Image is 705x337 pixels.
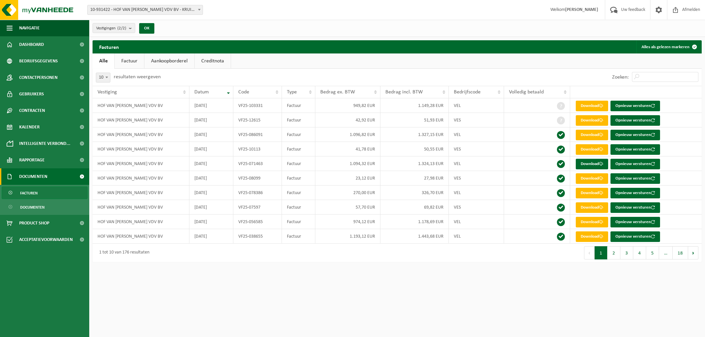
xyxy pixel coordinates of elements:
td: 27,98 EUR [380,171,449,185]
td: [DATE] [189,185,233,200]
td: 1.149,28 EUR [380,98,449,113]
a: Download [576,130,608,140]
a: Download [576,144,608,155]
span: Bedrag ex. BTW [320,89,355,95]
td: 1.443,68 EUR [380,229,449,244]
button: 5 [646,246,659,259]
td: VF25-038655 [233,229,282,244]
span: … [659,246,673,259]
button: 3 [620,246,633,259]
td: [DATE] [189,156,233,171]
td: VEL [449,185,504,200]
td: [DATE] [189,113,233,127]
span: Bedrag incl. BTW [385,89,423,95]
td: [DATE] [189,142,233,156]
button: OK [139,23,154,34]
a: Download [576,115,608,126]
td: VF25-12615 [233,113,282,127]
button: 1 [595,246,607,259]
strong: [PERSON_NAME] [565,7,598,12]
td: [DATE] [189,229,233,244]
span: Contracten [19,102,45,119]
td: 57,70 EUR [315,200,380,215]
button: Vestigingen(2/2) [93,23,135,33]
button: Opnieuw versturen [610,202,660,213]
span: 10-931422 - HOF VAN CLEVE- FLORIS VDV BV - KRUISEM [88,5,203,15]
td: VEL [449,229,504,244]
td: Factuur [282,113,316,127]
button: Opnieuw versturen [610,144,660,155]
td: HOF VAN [PERSON_NAME] VDV BV [93,229,189,244]
td: Factuur [282,200,316,215]
button: Opnieuw versturen [610,101,660,111]
span: 10-931422 - HOF VAN CLEVE- FLORIS VDV BV - KRUISEM [87,5,203,15]
span: Contactpersonen [19,69,58,86]
td: 42,92 EUR [315,113,380,127]
button: 4 [633,246,646,259]
td: 41,78 EUR [315,142,380,156]
button: 2 [607,246,620,259]
td: 1.193,12 EUR [315,229,380,244]
label: resultaten weergeven [114,74,161,80]
a: Download [576,231,608,242]
button: Alles als gelezen markeren [636,40,701,53]
span: Product Shop [19,215,49,231]
td: HOF VAN [PERSON_NAME] VDV BV [93,113,189,127]
td: [DATE] [189,98,233,113]
a: Download [576,217,608,227]
a: Alle [93,53,114,69]
td: [DATE] [189,200,233,215]
td: HOF VAN [PERSON_NAME] VDV BV [93,200,189,215]
div: 1 tot 10 van 176 resultaten [96,247,149,259]
td: [DATE] [189,127,233,142]
td: 69,82 EUR [380,200,449,215]
button: Opnieuw versturen [610,130,660,140]
button: Opnieuw versturen [610,217,660,227]
span: Volledig betaald [509,89,544,95]
button: Opnieuw versturen [610,159,660,169]
td: 949,82 EUR [315,98,380,113]
td: HOF VAN [PERSON_NAME] VDV BV [93,215,189,229]
td: VF25-056585 [233,215,282,229]
a: Download [576,101,608,111]
a: Download [576,202,608,213]
span: Navigatie [19,20,40,36]
td: Factuur [282,142,316,156]
td: VEL [449,215,504,229]
button: Previous [584,246,595,259]
td: VES [449,113,504,127]
button: Next [688,246,698,259]
td: 1.096,82 EUR [315,127,380,142]
td: 1.324,13 EUR [380,156,449,171]
a: Creditnota [195,53,231,69]
count: (2/2) [117,26,126,30]
span: Documenten [19,168,47,185]
td: VEL [449,156,504,171]
td: VF25-103331 [233,98,282,113]
td: HOF VAN [PERSON_NAME] VDV BV [93,185,189,200]
td: 50,55 EUR [380,142,449,156]
a: Aankoopborderel [144,53,194,69]
td: 974,12 EUR [315,215,380,229]
td: Factuur [282,98,316,113]
span: Dashboard [19,36,44,53]
td: 1.094,32 EUR [315,156,380,171]
span: Kalender [19,119,40,135]
td: 1.178,69 EUR [380,215,449,229]
span: Bedrijfscode [454,89,481,95]
td: VES [449,142,504,156]
a: Download [576,188,608,198]
span: Type [287,89,297,95]
a: Facturen [2,186,88,199]
button: 18 [673,246,688,259]
h2: Facturen [93,40,126,53]
td: VF25-078386 [233,185,282,200]
span: 10 [96,73,110,82]
td: HOF VAN [PERSON_NAME] VDV BV [93,142,189,156]
td: Factuur [282,156,316,171]
td: VF25-086091 [233,127,282,142]
td: 51,93 EUR [380,113,449,127]
td: VF25-10113 [233,142,282,156]
td: Factuur [282,171,316,185]
button: Opnieuw versturen [610,173,660,184]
